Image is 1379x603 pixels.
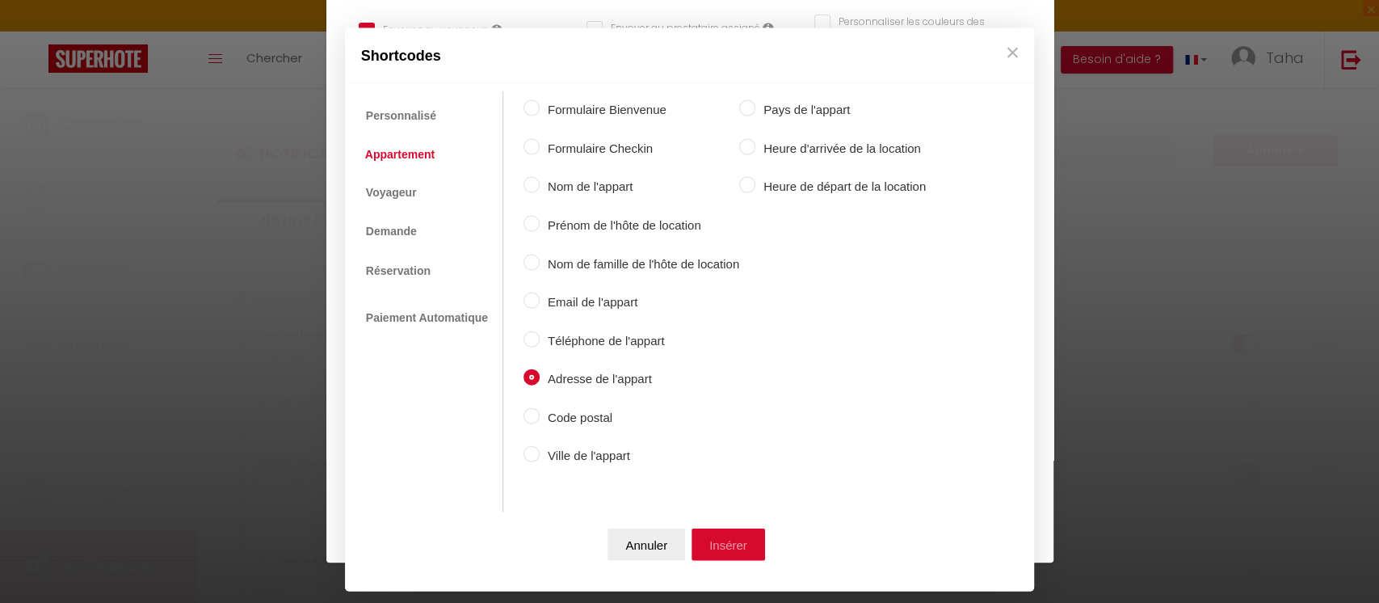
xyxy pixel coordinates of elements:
a: Paiement Automatique [357,301,497,332]
a: Appartement [357,139,443,168]
button: Close [1000,36,1024,69]
a: Réservation [357,255,439,285]
label: Prénom de l'hôte de location [540,216,739,235]
a: Personnalisé [357,100,445,131]
label: Formulaire Bienvenue [540,100,739,120]
label: Téléphone de l'appart [540,331,739,350]
label: Heure d'arrivée de la location [755,138,926,158]
label: Code postal [540,407,739,427]
a: Voyageur [357,176,426,207]
div: Shortcodes [345,28,1035,84]
label: Nom de l'appart [540,177,739,196]
label: Email de l'appart [540,293,739,312]
label: Pays de l'appart [755,100,926,120]
label: Adresse de l'appart [540,369,739,389]
label: Heure de départ de la location [755,177,926,196]
button: Annuler [608,528,685,560]
button: Insérer [692,528,765,560]
label: Nom de famille de l'hôte de location [540,254,739,273]
label: Ville de l'appart [540,446,739,466]
label: Formulaire Checkin [540,138,739,158]
a: Demande [357,216,426,247]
